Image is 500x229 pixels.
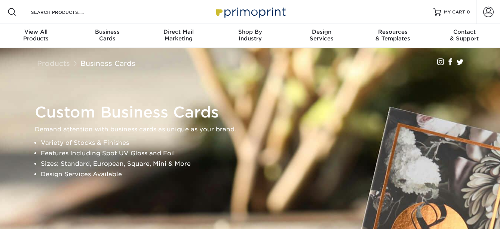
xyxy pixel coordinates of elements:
[143,24,214,48] a: Direct MailMarketing
[143,28,214,35] span: Direct Mail
[214,28,286,42] div: Industry
[71,28,143,42] div: Cards
[357,28,429,35] span: Resources
[71,24,143,48] a: BusinessCards
[80,59,135,67] a: Business Cards
[429,24,500,48] a: Contact& Support
[35,103,472,121] h1: Custom Business Cards
[286,28,357,42] div: Services
[357,28,429,42] div: & Templates
[41,159,472,169] li: Sizes: Standard, European, Square, Mini & More
[41,138,472,148] li: Variety of Stocks & Finishes
[429,28,500,42] div: & Support
[143,28,214,42] div: Marketing
[286,28,357,35] span: Design
[213,4,288,20] img: Primoprint
[37,59,70,67] a: Products
[357,24,429,48] a: Resources& Templates
[214,24,286,48] a: Shop ByIndustry
[71,28,143,35] span: Business
[35,124,472,135] p: Demand attention with business cards as unique as your brand.
[214,28,286,35] span: Shop By
[444,9,465,15] span: MY CART
[41,148,472,159] li: Features Including Spot UV Gloss and Foil
[286,24,357,48] a: DesignServices
[41,169,472,180] li: Design Services Available
[429,28,500,35] span: Contact
[30,7,103,16] input: SEARCH PRODUCTS.....
[467,9,470,15] span: 0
